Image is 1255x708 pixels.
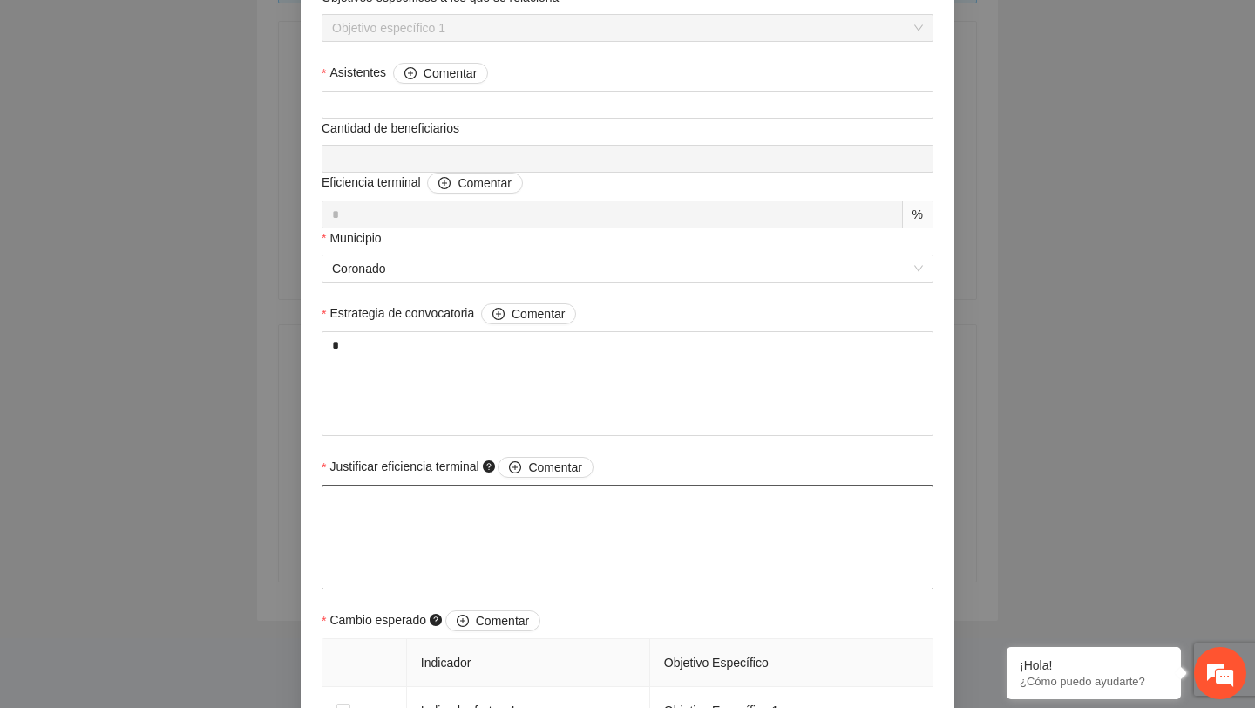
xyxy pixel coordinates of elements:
[457,615,469,629] span: plus-circle
[1020,658,1168,672] div: ¡Hola!
[483,460,495,473] span: question-circle
[407,639,650,687] th: Indicador
[512,304,565,323] span: Comentar
[903,201,933,228] div: %
[430,614,442,626] span: question-circle
[393,63,488,84] button: Asistentes
[476,611,529,630] span: Comentar
[650,639,933,687] th: Objetivo Específico
[322,119,466,138] span: Cantidad de beneficiarios
[332,15,923,41] span: Objetivo específico 1
[427,173,522,194] button: Eficiencia terminal
[322,173,523,194] span: Eficiencia terminal
[329,610,540,631] span: Cambio esperado
[329,457,593,478] span: Justificar eficiencia terminal
[498,457,593,478] button: Justificar eficiencia terminal question-circle
[481,303,576,324] button: Estrategia de convocatoria
[424,64,477,83] span: Comentar
[404,67,417,81] span: plus-circle
[528,458,581,477] span: Comentar
[332,255,923,282] span: Coronado
[492,308,505,322] span: plus-circle
[458,174,511,193] span: Comentar
[445,610,540,631] button: Cambio esperado question-circle
[509,461,521,475] span: plus-circle
[329,303,576,324] span: Estrategia de convocatoria
[438,177,451,191] span: plus-circle
[322,228,382,248] label: Municipio
[329,63,488,84] span: Asistentes
[1020,675,1168,688] p: ¿Cómo puedo ayudarte?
